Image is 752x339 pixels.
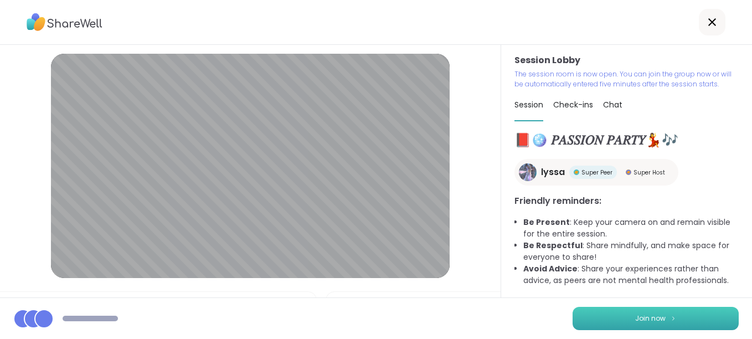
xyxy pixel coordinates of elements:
[635,314,666,323] span: Join now
[603,99,622,110] span: Chat
[523,240,583,251] b: Be Respectful
[514,159,678,186] a: lyssalyssaSuper PeerSuper PeerSuper HostSuper Host
[574,169,579,175] img: Super Peer
[581,168,612,177] span: Super Peer
[514,130,739,150] h1: 📕🪩 𝑃𝐴𝑆𝑆𝐼𝑂𝑁 𝑃𝐴𝑅𝑇𝑌💃🎶
[523,240,739,263] li: : Share mindfully, and make space for everyone to share!
[514,99,543,110] span: Session
[514,69,739,89] p: The session room is now open. You can join the group now or will be automatically entered five mi...
[553,99,593,110] span: Check-ins
[626,169,631,175] img: Super Host
[331,292,341,314] img: Camera
[523,263,578,274] b: Avoid Advice
[523,217,739,240] li: : Keep your camera on and remain visible for the entire session.
[541,166,565,179] span: lyssa
[27,9,102,35] img: ShareWell Logo
[633,168,665,177] span: Super Host
[345,292,348,314] span: |
[670,315,677,321] img: ShareWell Logomark
[519,163,537,181] img: lyssa
[514,54,739,67] h3: Session Lobby
[523,263,739,286] li: : Share your experiences rather than advice, as peers are not mental health professionals.
[523,217,570,228] b: Be Present
[573,307,739,330] button: Join now
[514,194,739,208] h3: Friendly reminders:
